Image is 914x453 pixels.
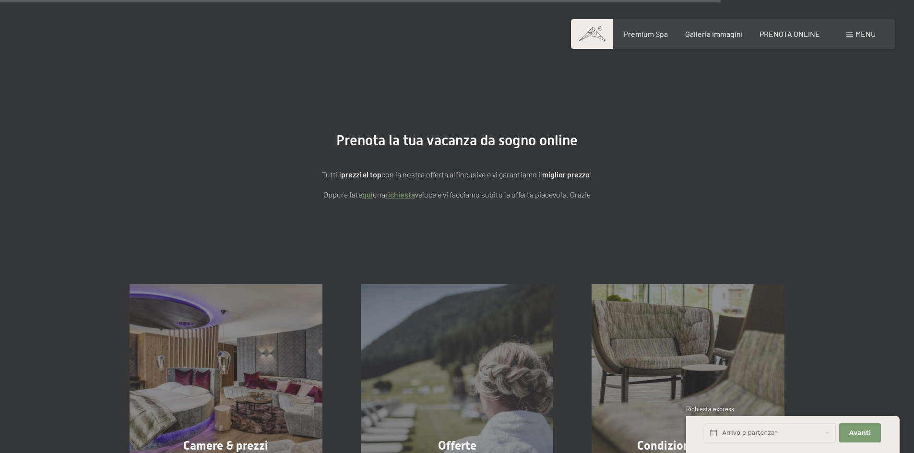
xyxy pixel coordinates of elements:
[336,132,578,149] span: Prenota la tua vacanza da sogno online
[217,188,697,201] p: Oppure fate una veloce e vi facciamo subito la offerta piacevole. Grazie
[686,405,734,413] span: Richiesta express
[217,168,697,181] p: Tutti i con la nostra offerta all'incusive e vi garantiamo il !
[855,29,876,38] span: Menu
[542,170,590,179] strong: miglior prezzo
[624,29,668,38] a: Premium Spa
[839,423,880,443] button: Avanti
[183,439,268,453] span: Camere & prezzi
[385,190,415,199] a: richiesta
[438,439,476,453] span: Offerte
[637,439,739,453] span: Condizioni generali
[685,29,743,38] a: Galleria immagini
[362,190,373,199] a: quì
[760,29,820,38] a: PRENOTA ONLINE
[341,170,381,179] strong: prezzi al top
[849,429,871,437] span: Avanti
